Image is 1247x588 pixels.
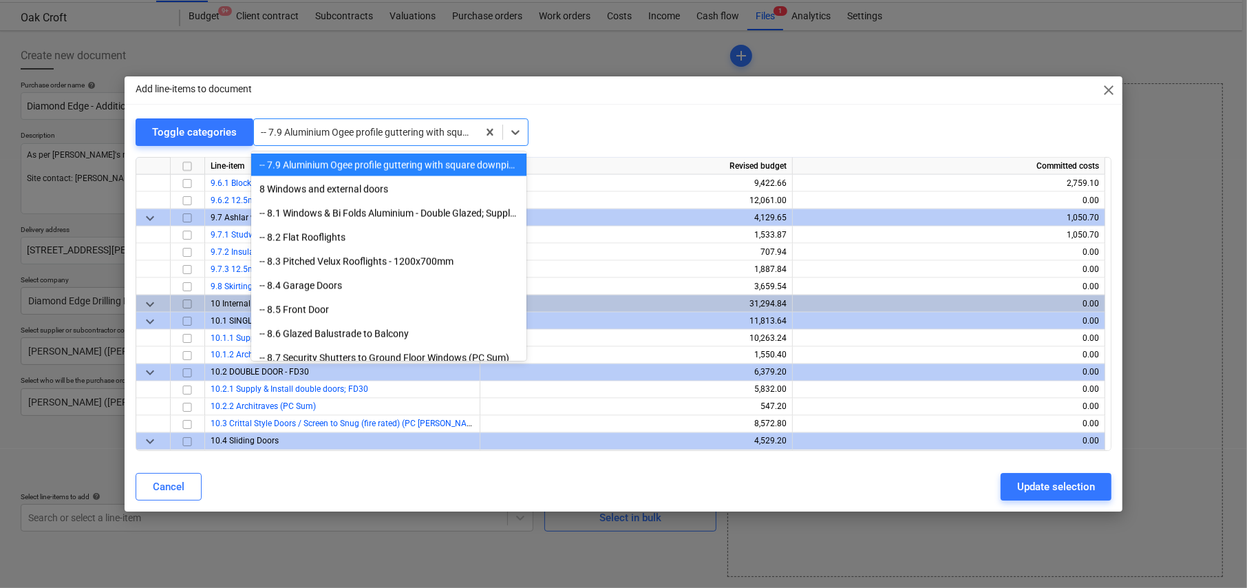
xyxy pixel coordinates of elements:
span: close [1100,82,1117,98]
div: -- 8.7 Security Shutters to Ground Floor Windows (PC Sum) [251,347,526,369]
div: 1,550.40 [486,347,787,364]
div: Revised budget [480,158,793,175]
div: 1,050.70 [798,209,1099,227]
div: Update selection [1017,478,1095,496]
span: 9.7 Ashlar walls to 2nd floor [211,213,315,222]
span: keyboard_arrow_down [142,210,158,227]
a: 10.3 Crittal Style Doors / Screen to Snug (fire rated) (PC [PERSON_NAME]) [211,419,483,429]
div: 0.00 [798,364,1099,381]
div: 9,422.66 [486,175,787,192]
div: 0.00 [798,433,1099,450]
span: keyboard_arrow_down [142,296,158,313]
div: Line-item [205,158,480,175]
div: 0.00 [798,192,1099,209]
div: 0.00 [798,330,1099,347]
div: 4,529.20 [486,433,787,450]
span: keyboard_arrow_down [142,313,158,330]
span: 10 Internal Doors [211,299,275,308]
span: 10.2 DOUBLE DOOR - FD30 [211,368,309,377]
a: 10.2.2 Architraves (PC Sum) [211,402,316,412]
div: 4,129.65 [486,209,787,227]
div: -- 8.5 Front Door [251,299,526,321]
div: Cancel [153,478,184,496]
p: Add line-items to document [136,82,252,96]
a: 10.1.2 Architraves (PC Sum) [211,350,316,360]
a: 9.7.1 Studwork; 50mm x 150mm [211,230,333,240]
div: 0.00 [798,261,1099,278]
div: 5,832.00 [486,381,787,399]
div: 8,572.80 [486,416,787,433]
div: 707.94 [486,244,787,261]
div: 1,887.84 [486,261,787,278]
a: 9.7.2 Insulation; 100mm rockwool RWA45 [211,247,367,257]
a: 9.6.2 12.5mm Plasterboard dabbed to each side & 3mm Skim Finish; Internal Walls (1st Floor) [211,196,560,205]
span: keyboard_arrow_down [142,365,158,381]
div: 3,659.54 [486,278,787,295]
div: 547.20 [486,399,787,416]
div: 10,263.24 [486,330,787,347]
div: Toggle categories [152,123,237,141]
div: 0.00 [798,416,1099,433]
span: 10.4 Sliding Doors [211,437,279,446]
div: 0.00 [798,347,1099,364]
div: 0.00 [798,381,1099,399]
a: 9.7.3 12.5mm Plasterboard & Skim; Ashlar Walls (2nd Floor) [211,264,435,274]
div: 0.00 [798,313,1099,330]
div: 0.00 [798,295,1099,313]
div: 1,050.70 [798,227,1099,244]
button: Update selection [1001,473,1111,501]
div: -- 8.3 Pitched Velux Rooflights - 1200x700mm [251,251,526,273]
span: 10.1 SINGLE DOOR - FD30 [211,316,306,326]
div: 0.00 [798,278,1099,295]
div: 1,533.87 [486,227,787,244]
div: 31,294.84 [486,295,787,313]
button: Toggle categories [136,118,253,146]
div: -- 7.9 Aluminium Ogee profile guttering with square downpipes [251,154,526,176]
div: 6,379.20 [486,364,787,381]
span: keyboard_arrow_down [142,434,158,450]
span: 10.3 Crittal Style Doors / Screen to Snug (fire rated) (PC Sum) [211,419,483,429]
div: 8 Windows and external doors [251,178,526,200]
div: 0.00 [798,399,1099,416]
button: Cancel [136,473,202,501]
div: -- 8.6 Glazed Balustrade to Balcony [251,323,526,345]
div: 11,813.64 [486,313,787,330]
div: 0.00 [798,244,1099,261]
a: 10.1.1 Supply & Install single doors; FD30 [211,333,365,343]
div: -- 8.2 Flat Rooflights [251,227,526,249]
div: -- 8.1 Windows & Bi Folds Aluminium - Double Glazed; Supply & Install Package [251,202,526,224]
a: 10.2.1 Supply & Install double doors; FD30 [211,385,368,395]
div: 2,759.10 [798,175,1099,192]
div: -- 8.4 Garage Doors [251,275,526,297]
div: 12,061.00 [486,192,787,209]
a: 9.6.1 Blockwork; 100mm [211,178,303,188]
div: Committed costs [793,158,1105,175]
iframe: Chat Widget [1178,522,1247,588]
a: 9.8 Skirting [211,282,253,291]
